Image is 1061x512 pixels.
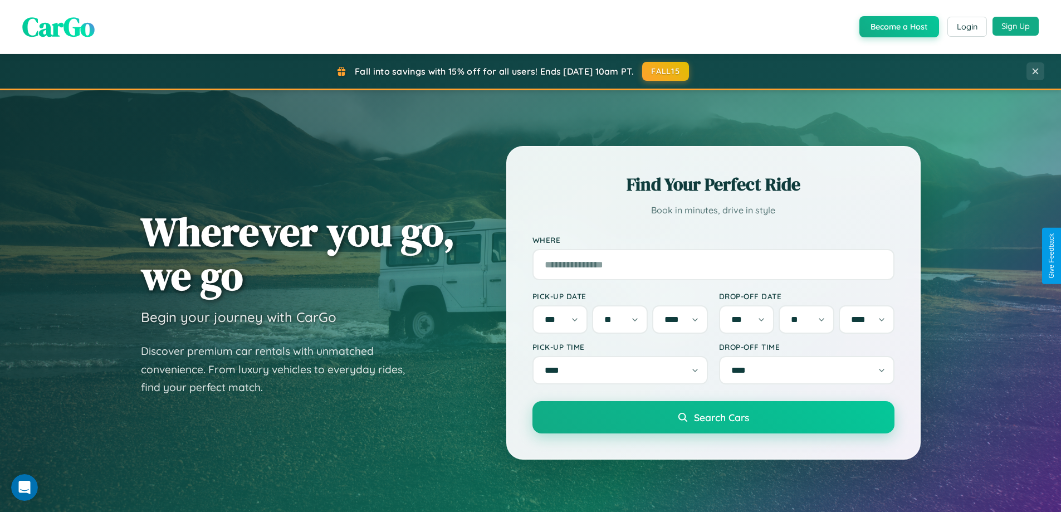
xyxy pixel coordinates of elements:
label: Pick-up Time [532,342,708,352]
p: Book in minutes, drive in style [532,202,894,218]
button: Sign Up [992,17,1039,36]
h3: Begin your journey with CarGo [141,309,336,325]
div: Give Feedback [1048,233,1055,279]
iframe: Intercom live chat [11,474,38,501]
button: FALL15 [642,62,689,81]
h2: Find Your Perfect Ride [532,172,894,197]
label: Drop-off Date [719,291,894,301]
button: Search Cars [532,401,894,433]
h1: Wherever you go, we go [141,209,455,298]
button: Become a Host [859,16,939,37]
label: Drop-off Time [719,342,894,352]
label: Pick-up Date [532,291,708,301]
p: Discover premium car rentals with unmatched convenience. From luxury vehicles to everyday rides, ... [141,342,419,397]
button: Login [947,17,987,37]
span: Fall into savings with 15% off for all users! Ends [DATE] 10am PT. [355,66,634,77]
span: CarGo [22,8,95,45]
span: Search Cars [694,411,749,423]
label: Where [532,235,894,245]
